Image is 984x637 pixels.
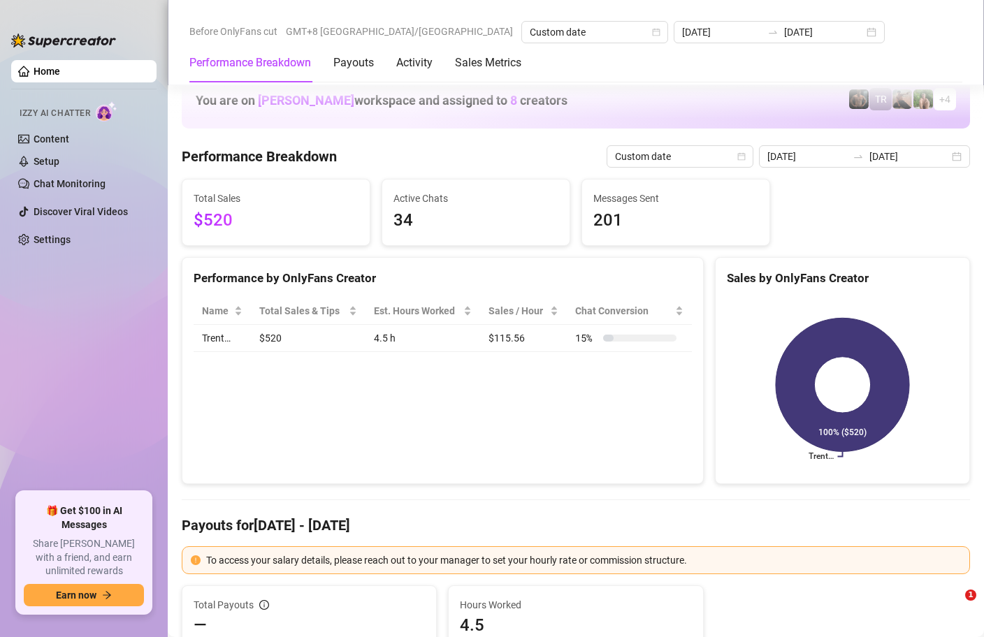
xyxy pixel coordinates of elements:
[189,21,277,42] span: Before OnlyFans cut
[20,107,90,120] span: Izzy AI Chatter
[393,207,558,234] span: 34
[575,303,672,318] span: Chat Conversion
[24,537,144,578] span: Share [PERSON_NAME] with a friend, and earn unlimited rewards
[251,325,365,352] td: $520
[189,54,311,71] div: Performance Breakdown
[194,298,251,325] th: Name
[34,66,60,77] a: Home
[202,303,231,318] span: Name
[767,27,779,38] span: to
[875,91,887,107] span: TR
[682,24,762,40] input: Start date
[480,298,567,325] th: Sales / Hour
[489,303,547,318] span: Sales / Hour
[853,151,864,162] span: to
[24,584,144,606] button: Earn nowarrow-right
[853,151,864,162] span: swap-right
[455,54,521,71] div: Sales Metrics
[936,590,970,623] iframe: Intercom live chat
[460,597,691,613] span: Hours Worked
[892,89,912,109] img: LC
[182,515,970,535] h4: Payouts for [DATE] - [DATE]
[286,21,513,42] span: GMT+8 [GEOGRAPHIC_DATA]/[GEOGRAPHIC_DATA]
[194,207,359,234] span: $520
[251,298,365,325] th: Total Sales & Tips
[182,147,337,166] h4: Performance Breakdown
[767,27,779,38] span: swap-right
[615,146,745,167] span: Custom date
[460,614,691,636] span: 4.5
[737,152,746,161] span: calendar
[784,24,864,40] input: End date
[510,93,517,108] span: 8
[191,555,201,565] span: exclamation-circle
[965,590,976,601] span: 1
[194,269,692,288] div: Performance by OnlyFans Creator
[480,325,567,352] td: $115.56
[206,552,961,568] div: To access your salary details, please reach out to your manager to set your hourly rate or commis...
[56,590,96,601] span: Earn now
[374,303,461,318] div: Est. Hours Worked
[652,28,660,36] span: calendar
[34,156,59,167] a: Setup
[593,191,758,206] span: Messages Sent
[593,207,758,234] span: 201
[939,91,950,107] span: + 4
[393,191,558,206] span: Active Chats
[396,54,433,71] div: Activity
[102,590,112,600] span: arrow-right
[194,325,251,352] td: Trent…
[34,133,69,145] a: Content
[366,325,480,352] td: 4.5 h
[194,191,359,206] span: Total Sales
[259,600,269,610] span: info-circle
[194,614,207,636] span: —
[96,101,117,122] img: AI Chatter
[849,89,869,109] img: Trent
[11,34,116,47] img: logo-BBDzfeDw.svg
[196,93,567,108] h1: You are on workspace and assigned to creators
[767,149,847,164] input: Start date
[913,89,933,109] img: Nathaniel
[258,93,354,108] span: [PERSON_NAME]
[194,597,254,613] span: Total Payouts
[530,22,660,43] span: Custom date
[333,54,374,71] div: Payouts
[808,452,833,462] text: Trent…
[259,303,345,318] span: Total Sales & Tips
[34,234,71,245] a: Settings
[727,269,958,288] div: Sales by OnlyFans Creator
[34,178,106,189] a: Chat Monitoring
[567,298,691,325] th: Chat Conversion
[869,149,949,164] input: End date
[34,206,128,217] a: Discover Viral Videos
[24,504,144,532] span: 🎁 Get $100 in AI Messages
[575,330,598,346] span: 15 %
